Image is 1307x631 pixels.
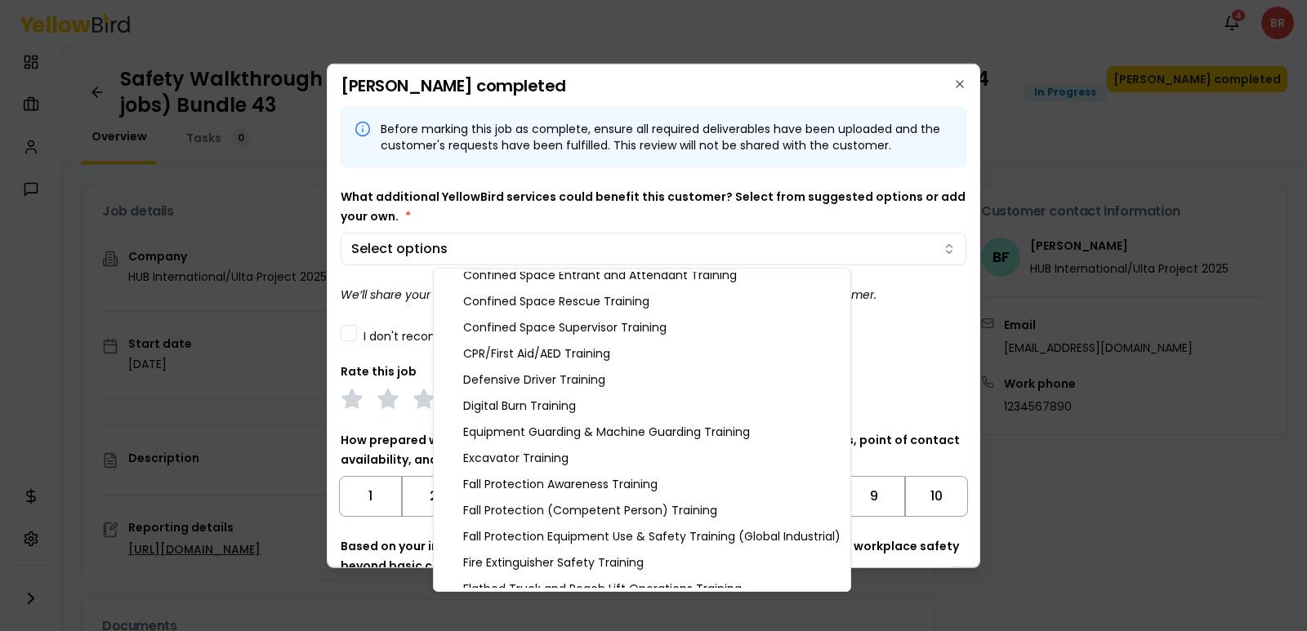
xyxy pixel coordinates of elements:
[437,367,847,393] div: Defensive Driver Training
[437,262,847,288] div: Confined Space Entrant and Attendant Training
[437,314,847,340] div: Confined Space Supervisor Training
[437,549,847,575] div: Fire Extinguisher Safety Training
[437,471,847,497] div: Fall Protection Awareness Training
[437,340,847,367] div: CPR/First Aid/AED Training
[437,288,847,314] div: Confined Space Rescue Training
[437,445,847,471] div: Excavator Training
[437,419,847,445] div: Equipment Guarding & Machine Guarding Training
[437,523,847,549] div: Fall Protection Equipment Use & Safety Training (Global Industrial)
[437,497,847,523] div: Fall Protection (Competent Person) Training
[437,575,847,602] div: Flatbed Truck and Reach Lift Operations Training
[437,393,847,419] div: Digital Burn Training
